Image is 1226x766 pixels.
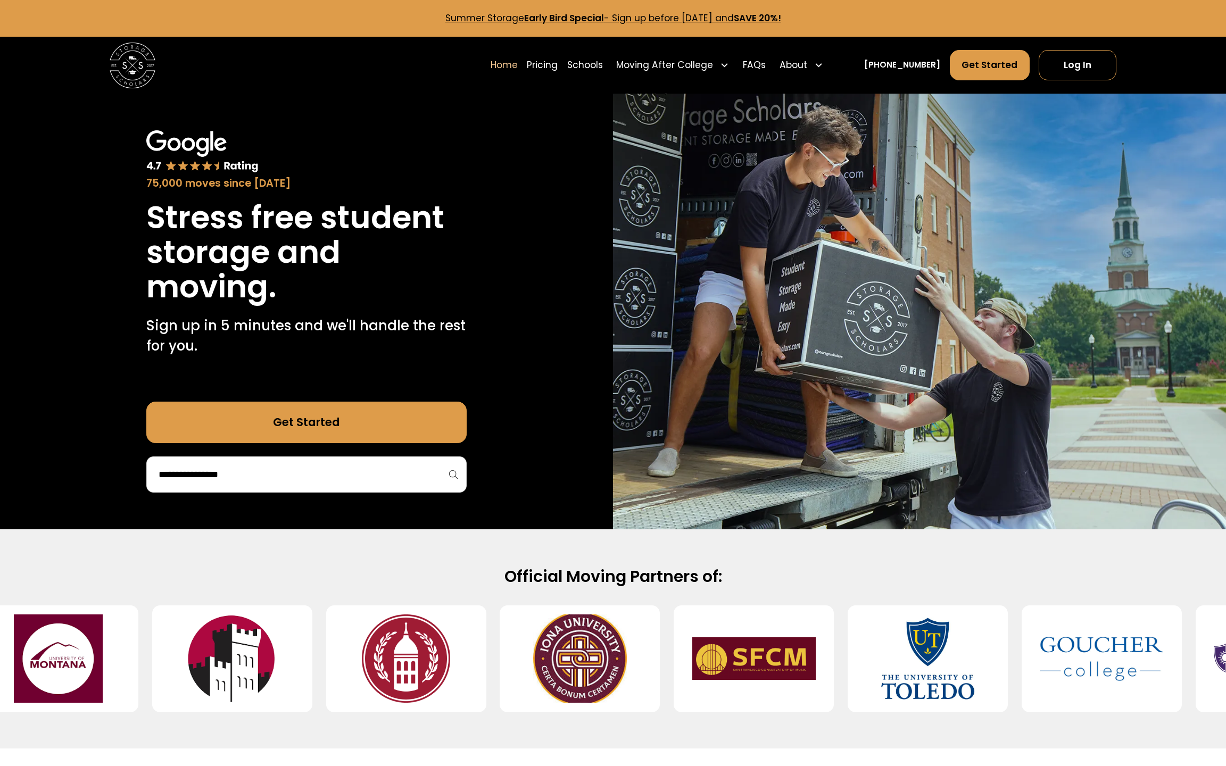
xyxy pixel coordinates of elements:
[146,402,467,443] a: Get Started
[146,315,467,356] p: Sign up in 5 minutes and we'll handle the rest for you.
[567,49,603,81] a: Schools
[616,59,713,72] div: Moving After College
[1040,614,1163,703] img: Goucher College
[613,94,1226,529] img: Storage Scholars makes moving and storage easy.
[612,49,734,81] div: Moving After College
[146,130,259,173] img: Google 4.7 star rating
[864,59,940,71] a: [PHONE_NUMBER]
[491,49,518,81] a: Home
[146,176,467,191] div: 75,000 moves since [DATE]
[344,614,468,703] img: Southern Virginia University
[110,43,155,88] img: Storage Scholars main logo
[866,614,989,703] img: University of Toledo
[527,49,558,81] a: Pricing
[524,12,604,24] strong: Early Bird Special
[734,12,781,24] strong: SAVE 20%!
[780,59,807,72] div: About
[445,12,781,24] a: Summer StorageEarly Bird Special- Sign up before [DATE] andSAVE 20%!
[1039,50,1116,81] a: Log In
[950,50,1030,81] a: Get Started
[146,200,467,304] h1: Stress free student storage and moving.
[247,566,979,587] h2: Official Moving Partners of:
[775,49,827,81] div: About
[743,49,766,81] a: FAQs
[170,614,294,703] img: Manhattanville University
[692,614,816,703] img: San Francisco Conservatory of Music
[518,614,642,703] img: Iona University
